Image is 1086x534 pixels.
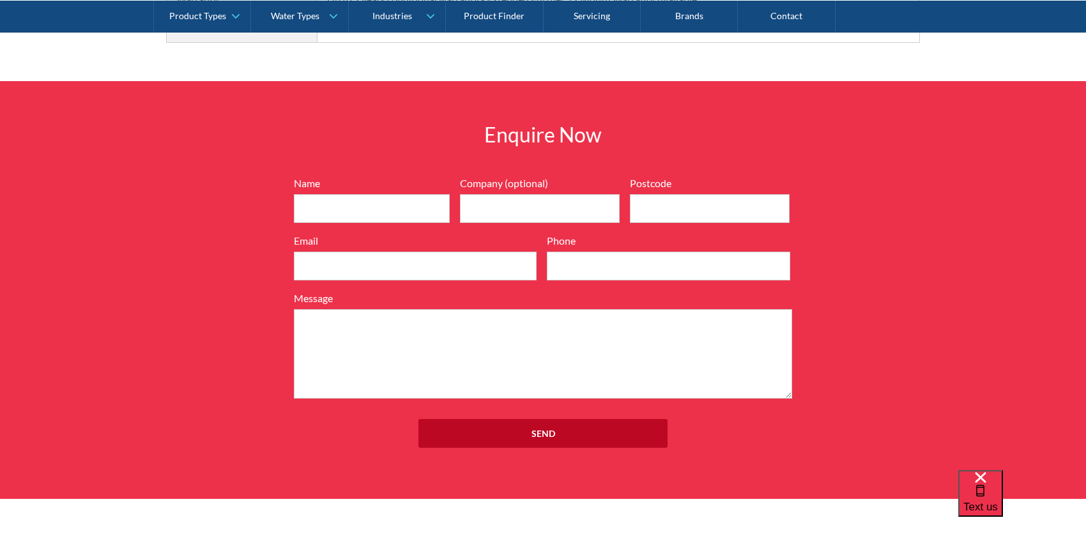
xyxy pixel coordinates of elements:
div: Industries [372,10,412,21]
iframe: podium webchat widget bubble [958,470,1086,534]
div: Water Types [271,10,319,21]
label: Email [294,233,537,248]
form: Full Width Form [287,176,799,461]
div: Product Types [169,10,226,21]
label: Name [294,176,450,191]
label: Phone [547,233,790,248]
label: Company (optional) [460,176,620,191]
input: Send [418,419,668,448]
label: Postcode [630,176,790,191]
label: Message [294,291,792,306]
h2: Enquire Now [358,119,728,150]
